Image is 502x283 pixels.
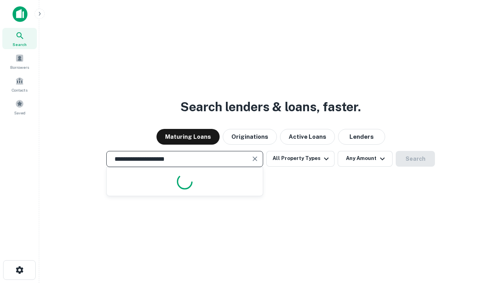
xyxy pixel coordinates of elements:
[180,97,361,116] h3: Search lenders & loans, faster.
[156,129,220,145] button: Maturing Loans
[12,87,27,93] span: Contacts
[14,110,25,116] span: Saved
[13,41,27,48] span: Search
[338,151,393,167] button: Any Amount
[249,153,260,164] button: Clear
[13,6,27,22] img: capitalize-icon.png
[2,28,37,49] a: Search
[2,51,37,72] a: Borrowers
[280,129,335,145] button: Active Loans
[10,64,29,70] span: Borrowers
[463,220,502,258] iframe: Chat Widget
[338,129,385,145] button: Lenders
[2,96,37,118] a: Saved
[223,129,277,145] button: Originations
[2,74,37,95] a: Contacts
[266,151,335,167] button: All Property Types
